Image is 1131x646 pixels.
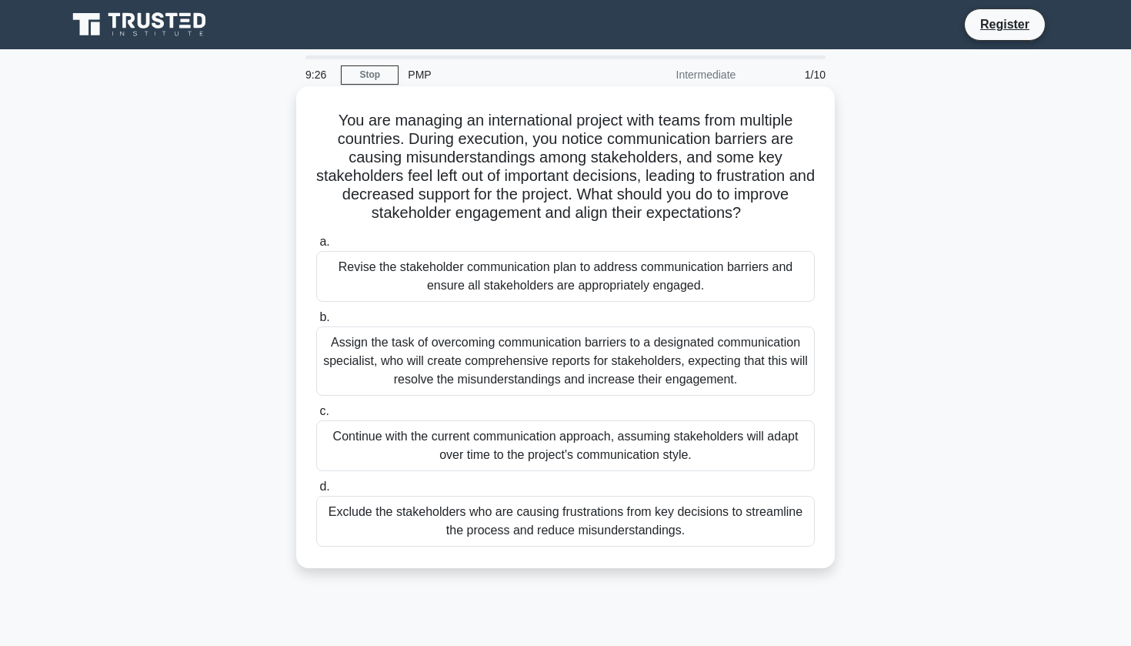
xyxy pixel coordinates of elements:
span: a. [319,235,329,248]
div: 9:26 [296,59,341,90]
div: Assign the task of overcoming communication barriers to a designated communication specialist, wh... [316,326,815,396]
span: d. [319,480,329,493]
span: c. [319,404,329,417]
span: b. [319,310,329,323]
a: Stop [341,65,399,85]
h5: You are managing an international project with teams from multiple countries. During execution, y... [315,111,816,223]
div: Revise the stakeholder communication plan to address communication barriers and ensure all stakeh... [316,251,815,302]
div: PMP [399,59,610,90]
div: Exclude the stakeholders who are causing frustrations from key decisions to streamline the proces... [316,496,815,547]
div: 1/10 [745,59,835,90]
a: Register [971,15,1039,34]
div: Continue with the current communication approach, assuming stakeholders will adapt over time to t... [316,420,815,471]
div: Intermediate [610,59,745,90]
